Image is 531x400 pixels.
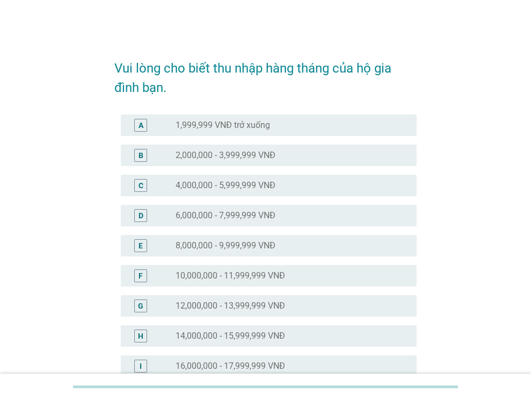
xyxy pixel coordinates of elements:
[176,240,275,251] label: 8,000,000 - 9,999,999 VNĐ
[176,150,275,161] label: 2,000,000 - 3,999,999 VNĐ
[176,361,285,372] label: 16,000,000 - 17,999,999 VNĐ
[139,210,143,221] div: D
[176,210,275,221] label: 6,000,000 - 7,999,999 VNĐ
[138,300,143,311] div: G
[176,331,285,341] label: 14,000,000 - 15,999,999 VNĐ
[139,270,143,281] div: F
[139,180,143,191] div: C
[140,360,142,372] div: I
[139,119,143,131] div: A
[139,149,143,161] div: B
[176,120,270,131] label: 1,999,999 VNĐ trở xuống
[114,48,417,97] h2: Vui lòng cho biết thu nhập hàng tháng của hộ gia đình bạn.
[139,240,143,251] div: E
[176,301,285,311] label: 12,000,000 - 13,999,999 VNĐ
[176,180,275,191] label: 4,000,000 - 5,999,999 VNĐ
[176,270,285,281] label: 10,000,000 - 11,999,999 VNĐ
[138,330,143,341] div: H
